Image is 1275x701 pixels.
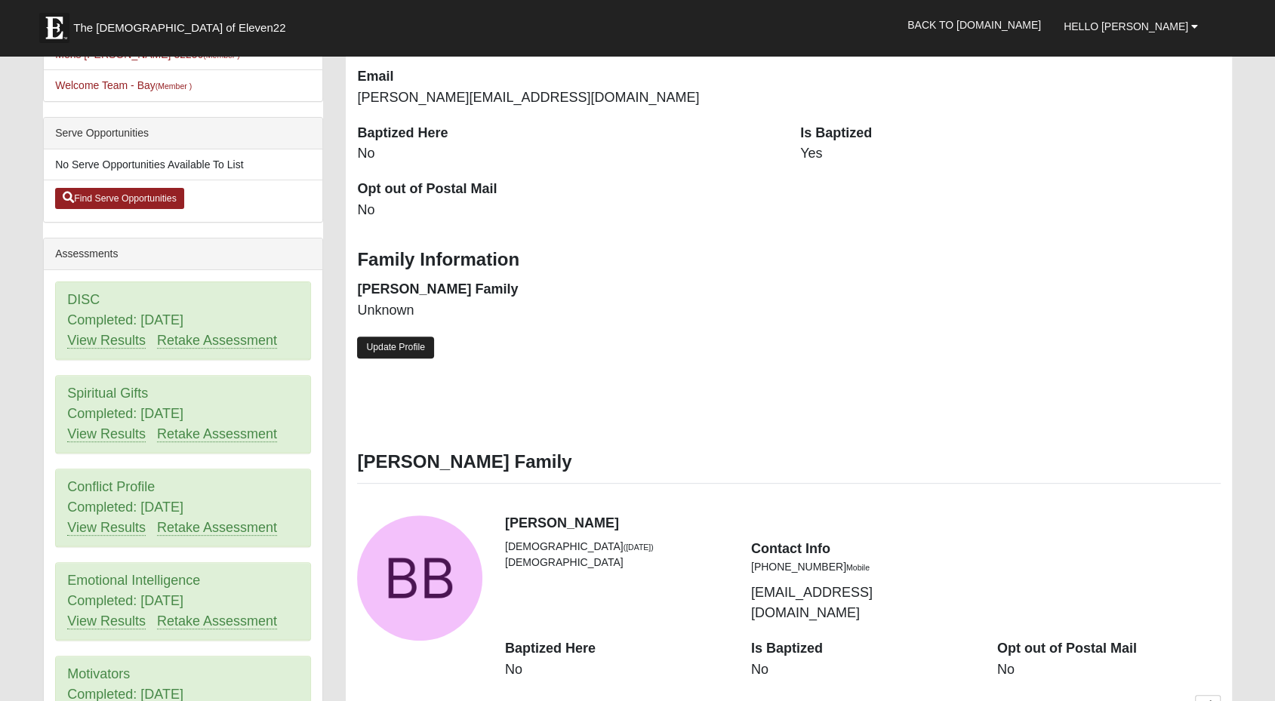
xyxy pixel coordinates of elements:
[55,79,192,91] a: Welcome Team - Bay(Member )
[32,5,334,43] a: The [DEMOGRAPHIC_DATA] of Eleven22
[800,124,1221,143] dt: Is Baptized
[751,541,830,556] strong: Contact Info
[505,555,728,570] li: [DEMOGRAPHIC_DATA]
[67,613,146,629] a: View Results
[800,144,1221,164] dd: Yes
[56,282,310,359] div: DISC Completed: [DATE]
[156,81,192,91] small: (Member )
[44,118,322,149] div: Serve Opportunities
[505,660,728,680] dd: No
[357,144,778,164] dd: No
[896,6,1052,44] a: Back to [DOMAIN_NAME]
[67,333,146,349] a: View Results
[751,639,975,659] dt: Is Baptized
[56,376,310,453] div: Spiritual Gifts Completed: [DATE]
[357,515,482,641] a: View Fullsize Photo
[740,539,986,623] div: [EMAIL_ADDRESS][DOMAIN_NAME]
[157,426,277,442] a: Retake Assessment
[44,238,322,270] div: Assessments
[157,520,277,536] a: Retake Assessment
[67,426,146,442] a: View Results
[357,451,1220,473] h3: [PERSON_NAME] Family
[357,201,778,220] dd: No
[751,660,975,680] dd: No
[1064,20,1188,32] span: Hello [PERSON_NAME]
[357,337,434,358] a: Update Profile
[357,67,778,87] dt: Email
[505,515,1221,532] h4: [PERSON_NAME]
[67,520,146,536] a: View Results
[997,639,1221,659] dt: Opt out of Postal Mail
[357,180,778,199] dt: Opt out of Postal Mail
[73,20,285,35] span: The [DEMOGRAPHIC_DATA] of Eleven22
[751,559,975,575] li: [PHONE_NUMBER]
[357,249,1220,271] h3: Family Information
[357,88,778,108] dd: [PERSON_NAME][EMAIL_ADDRESS][DOMAIN_NAME]
[157,613,277,629] a: Retake Assessment
[56,469,310,546] div: Conflict Profile Completed: [DATE]
[55,188,184,209] a: Find Serve Opportunities
[56,563,310,640] div: Emotional Intelligence Completed: [DATE]
[997,660,1221,680] dd: No
[39,13,69,43] img: Eleven22 logo
[624,543,654,552] small: ([DATE])
[846,563,870,572] small: Mobile
[505,539,728,555] li: [DEMOGRAPHIC_DATA]
[357,124,778,143] dt: Baptized Here
[505,639,728,659] dt: Baptized Here
[357,280,778,300] dt: [PERSON_NAME] Family
[157,333,277,349] a: Retake Assessment
[357,301,778,321] dd: Unknown
[44,149,322,180] li: No Serve Opportunities Available To List
[1052,8,1209,45] a: Hello [PERSON_NAME]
